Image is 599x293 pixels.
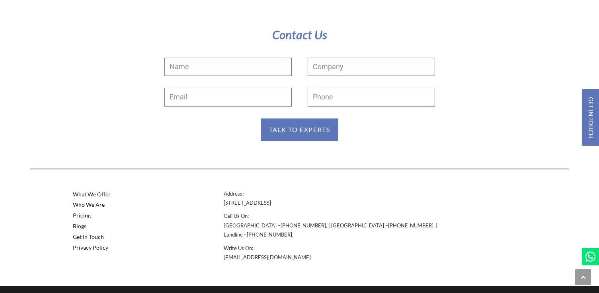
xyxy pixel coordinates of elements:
a: Scroll to the top of the page [575,269,591,285]
p: Write Us On: [224,244,450,262]
strong: : [242,190,244,197]
a: Who We Are [65,200,216,210]
a: Blogs [65,221,216,232]
input: Email [164,88,292,106]
a: Pricing [65,210,216,221]
button: TALK TO EXPERTS [261,118,338,141]
a: Get In Touch [65,232,216,243]
p: Address [STREET_ADDRESS] [224,189,450,208]
input: Company [308,58,435,76]
input: Name [164,58,292,76]
a: [PHONE_NUMBER] [281,222,326,229]
a: Privacy Policy [65,243,216,253]
span: TALK TO EXPERTS [269,126,330,133]
a: [PHONE_NUMBER] [388,222,433,229]
h2: Contact Us [164,27,435,42]
p: Call Us On: [GEOGRAPHIC_DATA] – , | [GEOGRAPHIC_DATA] – , | Landline – . [224,212,450,239]
span: GET IN TOUCH [588,97,594,138]
a: [PHONE_NUMBER] [247,231,292,238]
a: What We Offer [65,189,216,200]
input: Only numbers and phone characters (#, -, *, etc) are accepted. [308,88,435,106]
